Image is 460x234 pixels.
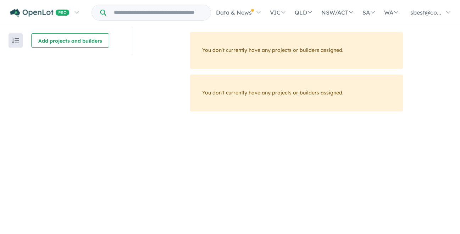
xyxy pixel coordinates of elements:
button: Add projects and builders [31,33,109,48]
img: sort.svg [12,38,19,43]
input: Try estate name, suburb, builder or developer [107,5,209,20]
div: You don't currently have any projects or builders assigned. [190,75,403,111]
div: You don't currently have any projects or builders assigned. [190,32,403,69]
img: Openlot PRO Logo White [10,9,70,17]
span: sbest@co... [410,9,441,16]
